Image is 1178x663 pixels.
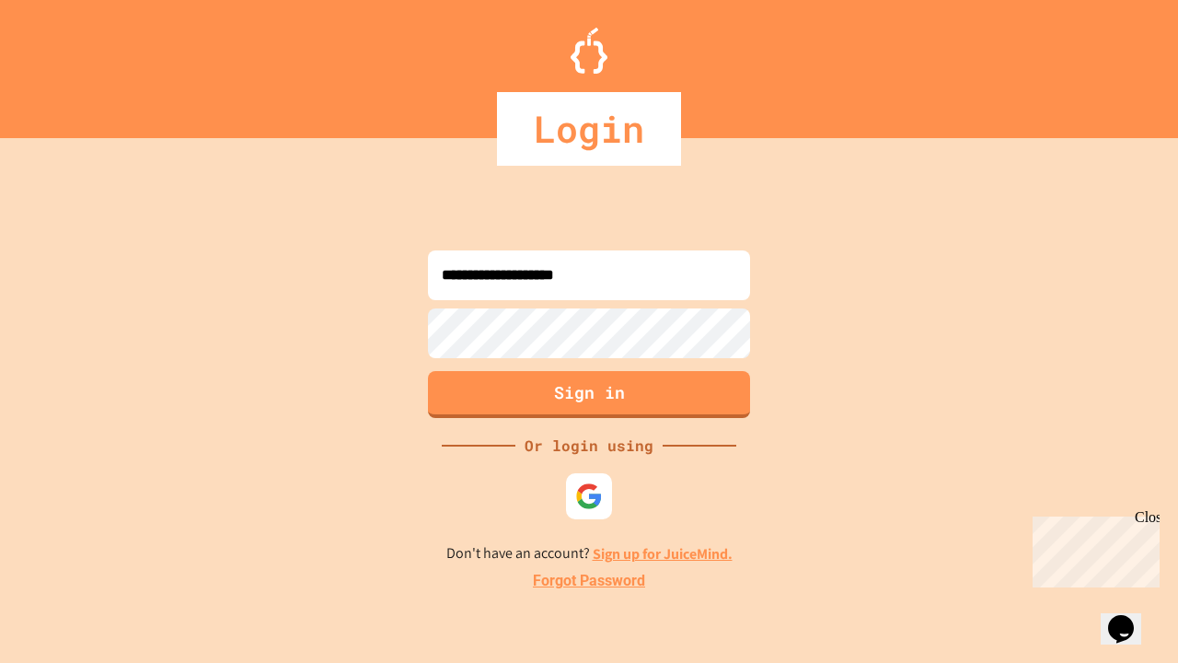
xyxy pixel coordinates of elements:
iframe: chat widget [1025,509,1160,587]
div: Or login using [515,435,663,457]
a: Sign up for JuiceMind. [593,544,733,564]
div: Login [497,92,681,166]
p: Don't have an account? [446,542,733,565]
button: Sign in [428,371,750,418]
img: google-icon.svg [575,483,603,510]
img: Logo.svg [571,28,607,74]
iframe: chat widget [1101,589,1160,645]
a: Forgot Password [533,570,645,592]
div: Chat with us now!Close [7,7,127,117]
